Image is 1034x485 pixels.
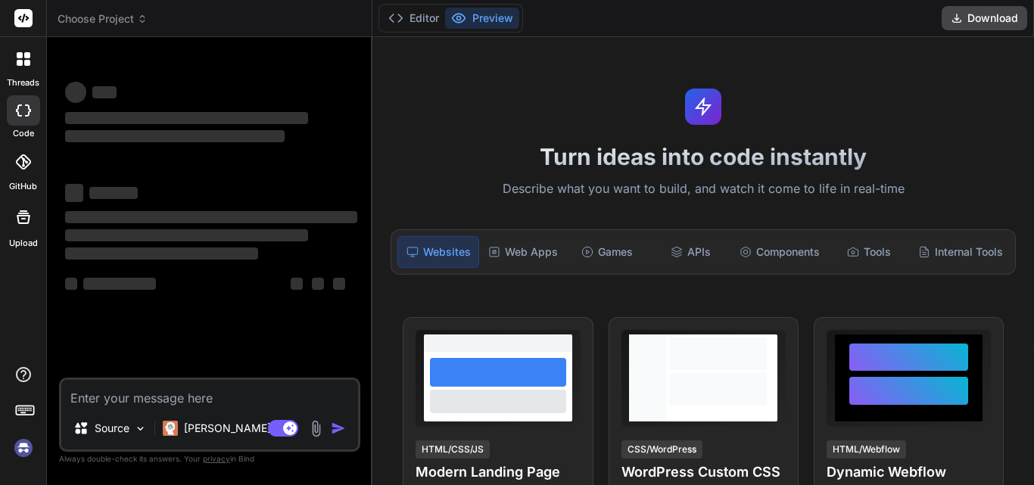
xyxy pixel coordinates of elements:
span: ‌ [65,247,258,260]
button: Download [942,6,1027,30]
div: HTML/Webflow [827,440,906,459]
span: Choose Project [58,11,148,26]
div: Internal Tools [912,236,1009,268]
span: privacy [203,454,230,463]
h4: WordPress Custom CSS [621,462,786,483]
span: ‌ [333,278,345,290]
div: Components [733,236,826,268]
span: ‌ [83,278,156,290]
div: HTML/CSS/JS [416,440,490,459]
label: GitHub [9,180,37,193]
span: ‌ [312,278,324,290]
p: Always double-check its answers. Your in Bind [59,452,360,466]
img: attachment [307,420,325,437]
img: Pick Models [134,422,147,435]
span: ‌ [89,187,138,199]
span: ‌ [65,112,308,124]
div: APIs [650,236,730,268]
div: Games [567,236,647,268]
h1: Turn ideas into code instantly [382,143,1025,170]
p: [PERSON_NAME] 4 S.. [184,421,297,436]
span: ‌ [65,211,357,223]
span: ‌ [65,184,83,202]
div: CSS/WordPress [621,440,702,459]
span: ‌ [65,278,77,290]
label: Upload [9,237,38,250]
p: Source [95,421,129,436]
label: threads [7,76,39,89]
div: Web Apps [482,236,564,268]
span: ‌ [65,130,285,142]
button: Editor [382,8,445,29]
button: Preview [445,8,519,29]
span: ‌ [291,278,303,290]
p: Describe what you want to build, and watch it come to life in real-time [382,179,1025,199]
span: ‌ [92,86,117,98]
img: Claude 4 Sonnet [163,421,178,436]
img: icon [331,421,346,436]
label: code [13,127,34,140]
span: ‌ [65,229,308,241]
div: Websites [397,236,479,268]
h4: Modern Landing Page [416,462,580,483]
img: signin [11,435,36,461]
div: Tools [829,236,909,268]
span: ‌ [65,82,86,103]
